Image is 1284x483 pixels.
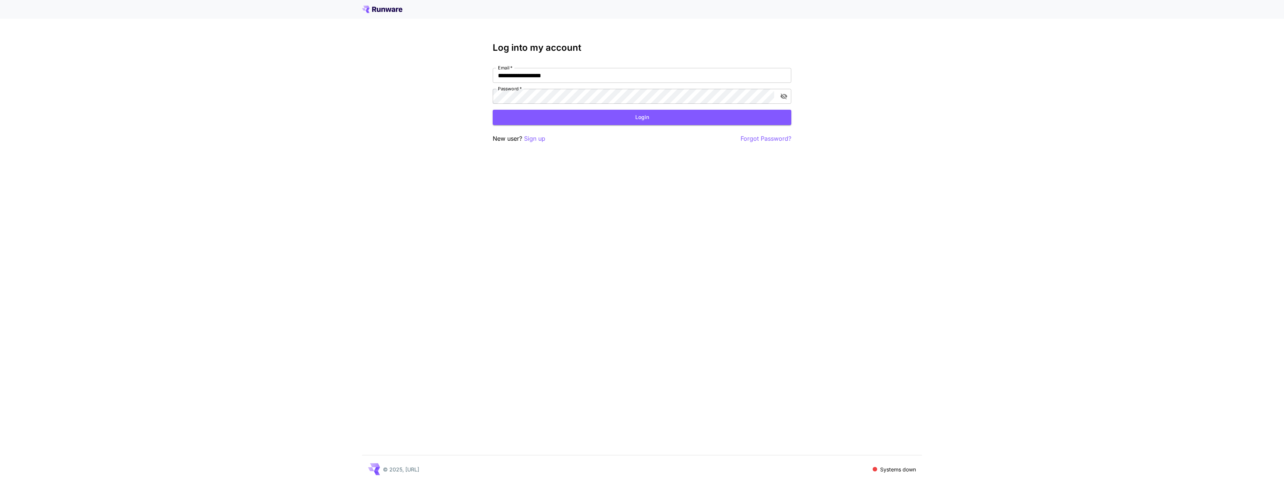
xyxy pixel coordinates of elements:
[777,90,791,103] button: toggle password visibility
[741,134,791,143] button: Forgot Password?
[880,465,916,473] p: Systems down
[498,65,512,71] label: Email
[524,134,545,143] button: Sign up
[383,465,419,473] p: © 2025, [URL]
[493,43,791,53] h3: Log into my account
[493,134,545,143] p: New user?
[493,110,791,125] button: Login
[498,85,522,92] label: Password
